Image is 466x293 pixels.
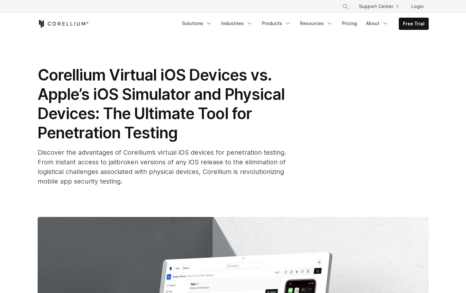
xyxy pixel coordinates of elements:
[217,18,257,29] a: Industries
[258,18,295,29] a: Products
[399,18,428,30] a: Free Trial
[296,18,337,29] a: Resources
[362,18,392,29] a: About
[178,18,216,29] a: Solutions
[178,18,429,30] div: Navigation Menu
[406,1,429,12] a: Login
[38,65,285,142] span: Corellium Virtual iOS Devices vs. Apple’s iOS Simulator and Physical Devices: The Ultimate Tool f...
[354,1,404,12] a: Support Center
[38,20,89,28] a: Corellium Home
[338,18,361,29] a: Pricing
[340,1,351,12] button: Search
[334,1,429,12] div: Navigation Menu
[38,149,286,185] span: Discover the advantages of Corellium’s virtual iOS devices for penetration testing. From instant ...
